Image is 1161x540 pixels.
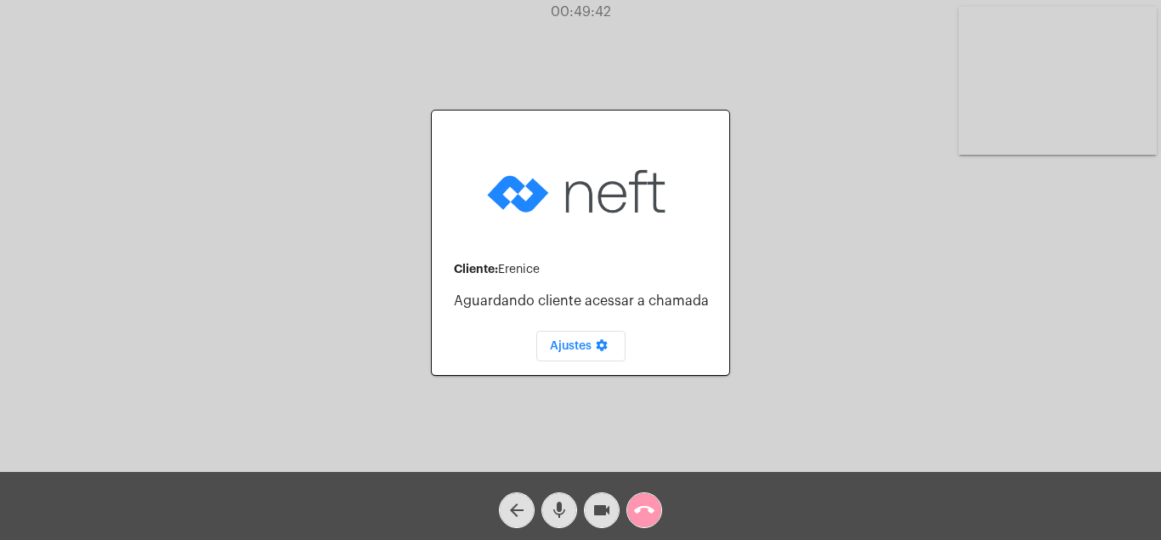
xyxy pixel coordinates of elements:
[549,500,569,520] mat-icon: mic
[634,500,654,520] mat-icon: call_end
[454,263,498,275] strong: Cliente:
[483,143,678,241] img: logo-neft-novo-2.png
[454,293,716,309] p: Aguardando cliente acessar a chamada
[592,338,612,359] mat-icon: settings
[592,500,612,520] mat-icon: videocam
[454,263,716,276] div: Erenice
[507,500,527,520] mat-icon: arrow_back
[550,340,612,352] span: Ajustes
[551,5,611,19] span: 00:49:42
[536,331,626,361] button: Ajustes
